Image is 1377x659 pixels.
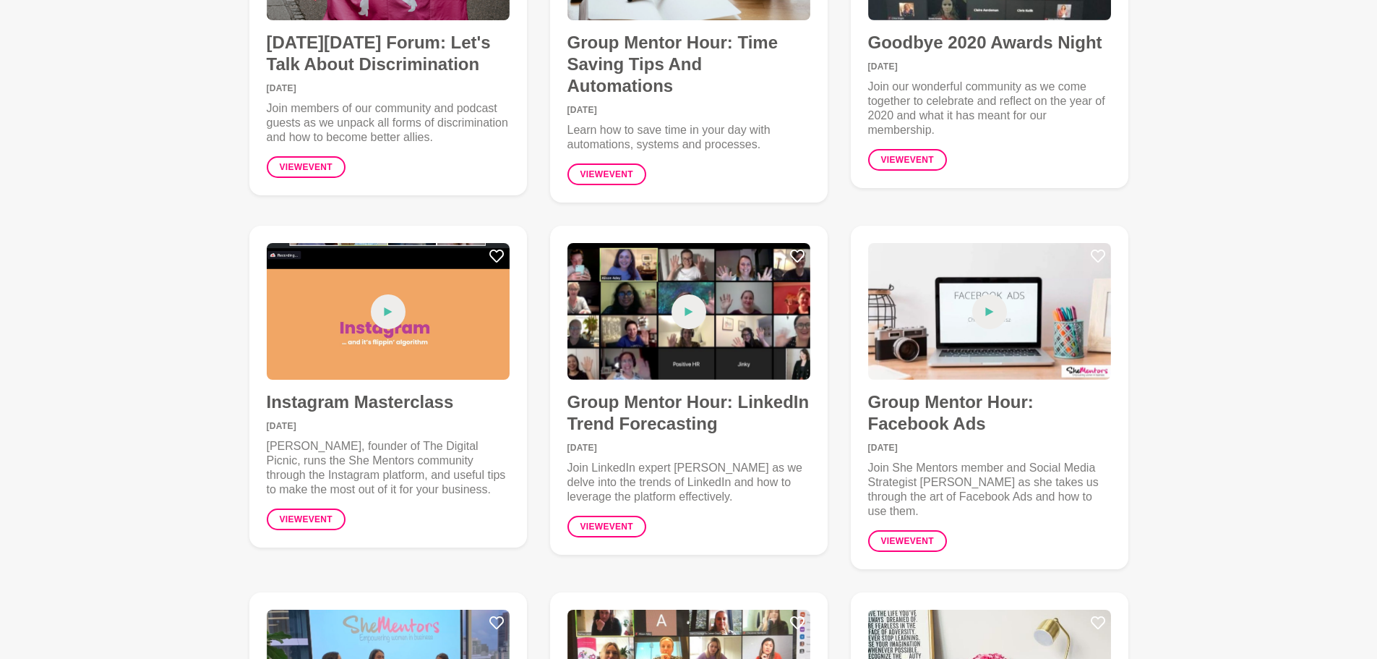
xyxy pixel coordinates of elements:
time: [DATE] [868,62,1111,71]
a: Viewevent [868,530,947,552]
a: Viewevent [267,156,346,178]
p: Learn how to save time in your day with automations, systems and processes. [567,123,810,152]
time: [DATE] [267,422,510,430]
time: [DATE] [868,443,1111,452]
time: [DATE] [567,443,810,452]
time: [DATE] [567,106,810,114]
time: [DATE] [267,84,510,93]
p: Join our wonderful community as we come together to celebrate and reflect on the year of 2020 and... [868,80,1111,137]
h4: Group Mentor Hour: LinkedIn Trend Forecasting [567,391,810,435]
p: Join She Mentors member and Social Media Strategist [PERSON_NAME] as she takes us through the art... [868,461,1111,519]
a: Viewevent [567,516,646,537]
a: Viewevent [868,149,947,171]
h4: Goodbye 2020 Awards Night [868,32,1111,54]
p: [PERSON_NAME], founder of The Digital Picnic, runs the She Mentors community through the Instagra... [267,439,510,497]
p: Join members of our community and podcast guests as we unpack all forms of discrimination and how... [267,101,510,145]
p: Join LinkedIn expert [PERSON_NAME] as we delve into the trends of LinkedIn and how to leverage th... [567,461,810,504]
a: Viewevent [267,509,346,530]
h4: Instagram Masterclass [267,391,510,413]
h4: Group Mentor Hour: Facebook Ads [868,391,1111,435]
a: Viewevent [567,163,646,185]
h4: Group Mentor Hour: Time Saving Tips And Automations [567,32,810,97]
h4: [DATE][DATE] Forum: Let's Talk About Discrimination [267,32,510,75]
